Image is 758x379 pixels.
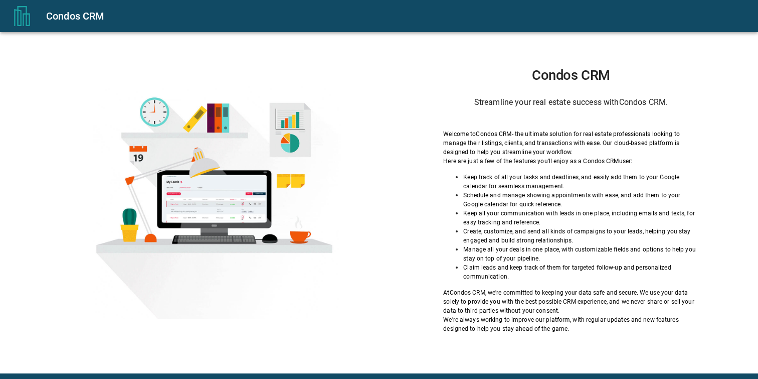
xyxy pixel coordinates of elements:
[443,67,698,83] h1: Condos CRM
[443,95,698,109] h6: Streamline your real estate success with Condos CRM .
[463,209,698,227] p: Keep all your communication with leads in one place, including emails and texts, for easy trackin...
[463,263,698,281] p: Claim leads and keep track of them for targeted follow-up and personalized communication.
[463,227,698,245] p: Create, customize, and send all kinds of campaigns to your leads, helping you stay engaged and bu...
[463,173,698,191] p: Keep track of all your tasks and deadlines, and easily add them to your Google calendar for seaml...
[463,245,698,263] p: Manage all your deals in one place, with customizable fields and options to help you stay on top ...
[463,191,698,209] p: Schedule and manage showing appointments with ease, and add them to your Google calendar for quic...
[443,157,698,166] p: Here are just a few of the features you'll enjoy as a Condos CRM user:
[46,8,746,24] div: Condos CRM
[443,315,698,333] p: We're always working to improve our platform, with regular updates and new features designed to h...
[443,288,698,315] p: At Condos CRM , we're committed to keeping your data safe and secure. We use your data solely to ...
[443,130,698,157] p: Welcome to Condos CRM - the ultimate solution for real estate professionals looking to manage the...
